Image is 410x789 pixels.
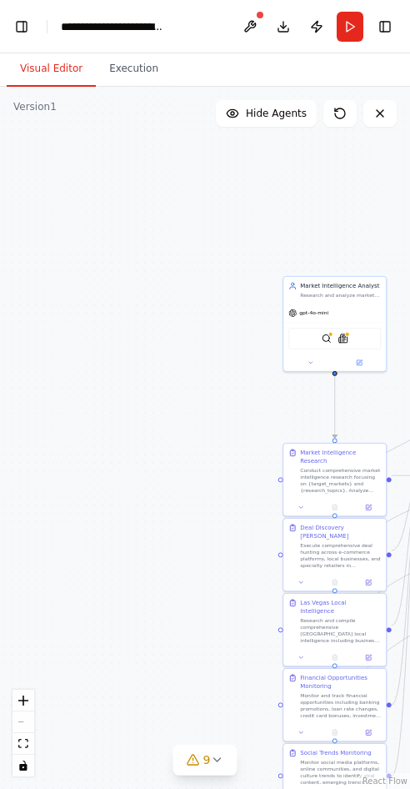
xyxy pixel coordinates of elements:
[10,15,33,38] button: Show left sidebar
[373,15,397,38] button: Show right sidebar
[300,599,381,616] div: Las Vegas Local Intelligence
[173,745,237,776] button: 9
[317,727,352,737] button: No output available
[354,727,382,737] button: Open in side panel
[338,334,348,344] img: SerplyNewsSearchTool
[300,617,381,644] div: Research and compile comprehensive [GEOGRAPHIC_DATA] local intelligence including business openin...
[282,668,387,742] div: Financial Opportunities MonitoringMonitor and track financial opportunities including banking pro...
[300,467,381,494] div: Conduct comprehensive market intelligence research focusing on {target_markets} and {research_top...
[354,652,382,662] button: Open in side panel
[7,52,96,87] button: Visual Editor
[12,733,34,755] button: fit view
[203,751,211,768] span: 9
[282,443,387,517] div: Market Intelligence ResearchConduct comprehensive market intelligence research focusing on {targe...
[300,524,381,540] div: Deal Discovery [PERSON_NAME]
[300,282,381,290] div: Market Intelligence Analyst
[13,100,57,113] div: Version 1
[12,755,34,776] button: toggle interactivity
[300,542,381,569] div: Execute comprehensive deal hunting across e-commerce platforms, local businesses, and specialty r...
[300,759,381,786] div: Monitor social media platforms, online communities, and digital culture trends to identify viral ...
[317,652,352,662] button: No output available
[300,449,381,465] div: Market Intelligence Research
[362,776,407,786] a: React Flow attribution
[317,502,352,512] button: No output available
[246,107,307,120] span: Hide Agents
[96,52,172,87] button: Execution
[300,292,381,299] div: Research and analyze market trends, industry news, emerging technologies, and economic indicators...
[317,577,352,587] button: No output available
[300,749,371,757] div: Social Trends Monitoring
[282,276,387,372] div: Market Intelligence AnalystResearch and analyze market trends, industry news, emerging technologi...
[282,518,387,592] div: Deal Discovery [PERSON_NAME]Execute comprehensive deal hunting across e-commerce platforms, local...
[61,18,165,35] nav: breadcrumb
[331,376,339,438] g: Edge from 8f79ece3-b809-48b2-b872-274ea86f9e20 to 7e7dc676-cfdb-411f-ace9-0313affd357c
[322,334,332,344] img: BraveSearchTool
[354,577,382,587] button: Open in side panel
[300,692,381,719] div: Monitor and track financial opportunities including banking promotions, loan rate changes, credit...
[12,690,34,776] div: React Flow controls
[300,674,381,691] div: Financial Opportunities Monitoring
[282,593,387,667] div: Las Vegas Local IntelligenceResearch and compile comprehensive [GEOGRAPHIC_DATA] local intelligen...
[12,690,34,711] button: zoom in
[216,100,317,127] button: Hide Agents
[336,358,383,368] button: Open in side panel
[299,309,328,316] span: gpt-4o-mini
[354,502,382,512] button: Open in side panel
